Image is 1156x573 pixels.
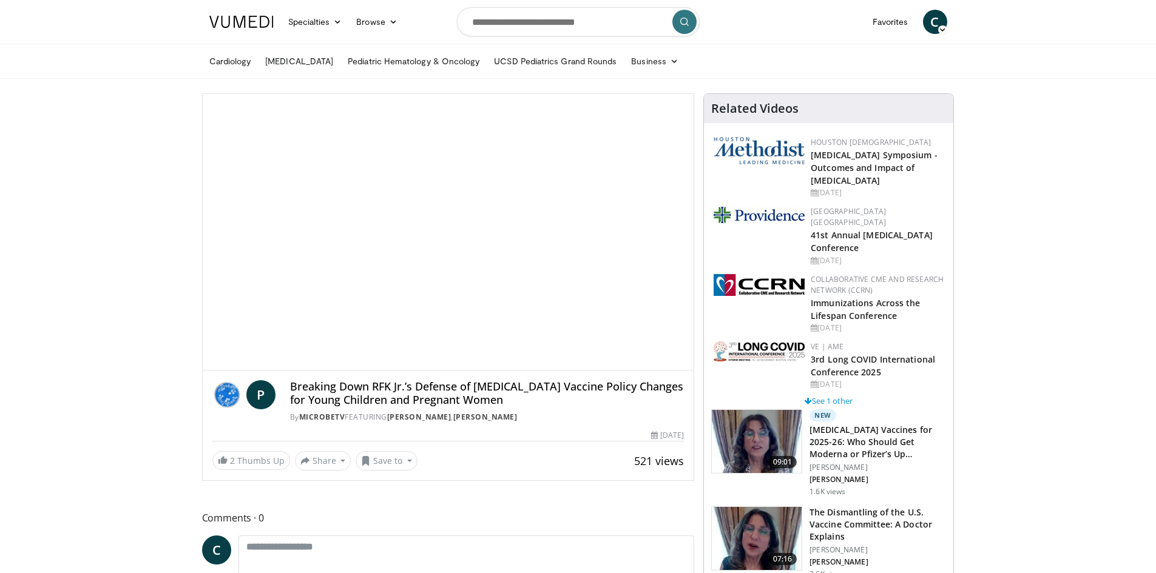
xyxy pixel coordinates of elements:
img: 9aead070-c8c9-47a8-a231-d8565ac8732e.png.150x105_q85_autocrop_double_scale_upscale_version-0.2.jpg [714,207,805,223]
a: Houston [DEMOGRAPHIC_DATA] [811,137,931,147]
input: Search topics, interventions [457,7,700,36]
img: a04ee3ba-8487-4636-b0fb-5e8d268f3737.png.150x105_q85_autocrop_double_scale_upscale_version-0.2.png [714,274,805,296]
button: Share [295,451,351,471]
p: [PERSON_NAME] [810,463,946,472]
div: [DATE] [651,430,684,441]
a: [PERSON_NAME] [453,412,518,422]
span: 2 [230,455,235,466]
button: Save to [356,451,417,471]
div: [DATE] [811,379,944,390]
a: UCSD Pediatrics Grand Rounds [487,49,624,73]
a: P [246,380,275,409]
a: Business [624,49,686,73]
img: MicrobeTV [212,380,242,409]
span: Comments 0 [202,510,695,526]
a: [GEOGRAPHIC_DATA] [GEOGRAPHIC_DATA] [811,206,886,227]
a: Collaborative CME and Research Network (CCRN) [811,274,944,295]
a: Specialties [281,10,350,34]
p: 1.6K views [810,487,845,497]
a: [MEDICAL_DATA] [258,49,340,73]
img: 5e4488cc-e109-4a4e-9fd9-73bb9237ee91.png.150x105_q85_autocrop_double_scale_upscale_version-0.2.png [714,137,805,164]
a: 09:01 New [MEDICAL_DATA] Vaccines for 2025-26: Who Should Get Moderna or Pfizer’s Up… [PERSON_NAM... [711,409,946,497]
video-js: Video Player [203,94,694,370]
p: [PERSON_NAME] [810,545,946,555]
h4: Related Videos [711,101,799,116]
img: VuMedi Logo [209,16,274,28]
a: [MEDICAL_DATA] Symposium - Outcomes and Impact of [MEDICAL_DATA] [811,149,938,186]
img: a2792a71-925c-4fc2-b8ef-8d1b21aec2f7.png.150x105_q85_autocrop_double_scale_upscale_version-0.2.jpg [714,341,805,361]
a: Cardiology [202,49,259,73]
h4: Breaking Down RFK Jr.’s Defense of [MEDICAL_DATA] Vaccine Policy Changes for Young Children and P... [290,380,684,406]
span: 09:01 [768,456,797,468]
a: Favorites [865,10,916,34]
img: a19d1ff2-1eb0-405f-ba73-fc044c354596.150x105_q85_crop-smart_upscale.jpg [712,507,802,570]
a: 3rd Long COVID International Conference 2025 [811,354,935,378]
p: [PERSON_NAME] [810,557,946,567]
a: 41st Annual [MEDICAL_DATA] Conference [811,229,933,253]
a: Immunizations Across the Lifespan Conference [811,297,920,321]
a: C [923,10,947,34]
a: [PERSON_NAME] [387,412,451,422]
div: [DATE] [811,255,944,266]
p: [PERSON_NAME] [810,475,946,484]
div: By FEATURING , [290,412,684,423]
h3: The Dismantling of the U.S. Vaccine Committee: A Doctor Explains [810,506,946,543]
h3: [MEDICAL_DATA] Vaccines for 2025-26: Who Should Get Moderna or Pfizer’s Up… [810,424,946,460]
a: C [202,535,231,565]
a: See 1 other [805,395,853,406]
a: Pediatric Hematology & Oncology [340,49,487,73]
img: d9ddfd97-e350-47c1-a34d-5d400e773739.150x105_q85_crop-smart_upscale.jpg [712,410,802,473]
p: New [810,409,836,421]
a: Browse [349,10,405,34]
div: [DATE] [811,187,944,198]
span: 07:16 [768,553,797,565]
span: 521 views [634,454,684,468]
a: 2 Thumbs Up [212,451,290,470]
a: VE | AME [811,341,843,352]
a: MicrobeTV [299,412,345,422]
div: [DATE] [811,323,944,333]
